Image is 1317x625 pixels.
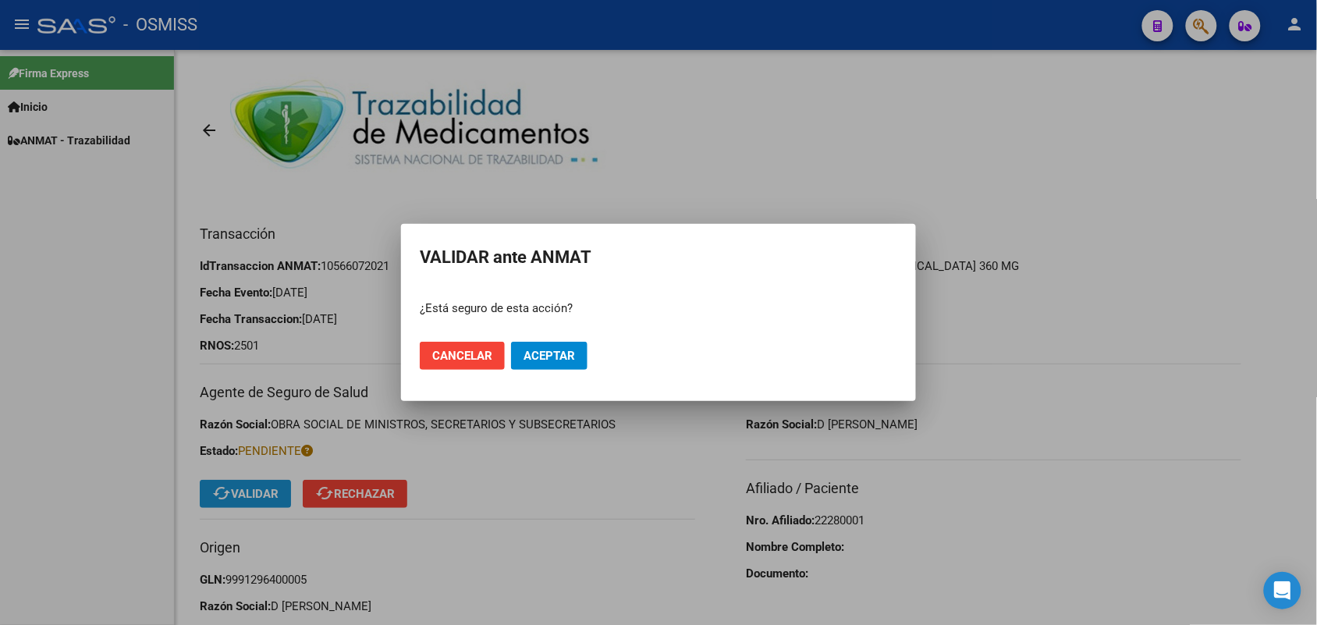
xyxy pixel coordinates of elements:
[511,342,588,370] button: Aceptar
[1264,572,1301,609] div: Open Intercom Messenger
[420,243,897,272] h2: VALIDAR ante ANMAT
[420,300,897,318] p: ¿Está seguro de esta acción?
[432,349,492,363] span: Cancelar
[420,342,505,370] button: Cancelar
[524,349,575,363] span: Aceptar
